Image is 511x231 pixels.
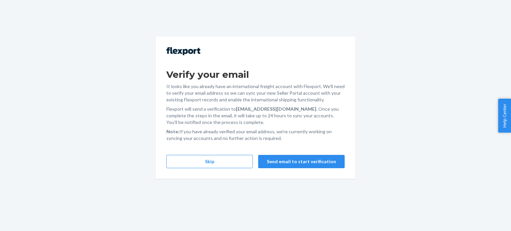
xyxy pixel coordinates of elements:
button: Send email to start verification [258,155,345,168]
p: It looks like you already have an international freight account with Flexport. We'll need to veri... [166,83,345,103]
img: Flexport logo [166,47,200,55]
strong: [EMAIL_ADDRESS][DOMAIN_NAME] [236,106,316,112]
strong: Note: [166,129,179,134]
h1: Verify your email [166,68,345,80]
p: If you have already verified your email address, we're currently working on syncing your accounts... [166,128,345,142]
button: Help Center [498,99,511,133]
button: Skip [166,155,253,168]
p: Flexport will send a verification to . Once you complete the steps in the email, it will take up ... [166,106,345,126]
